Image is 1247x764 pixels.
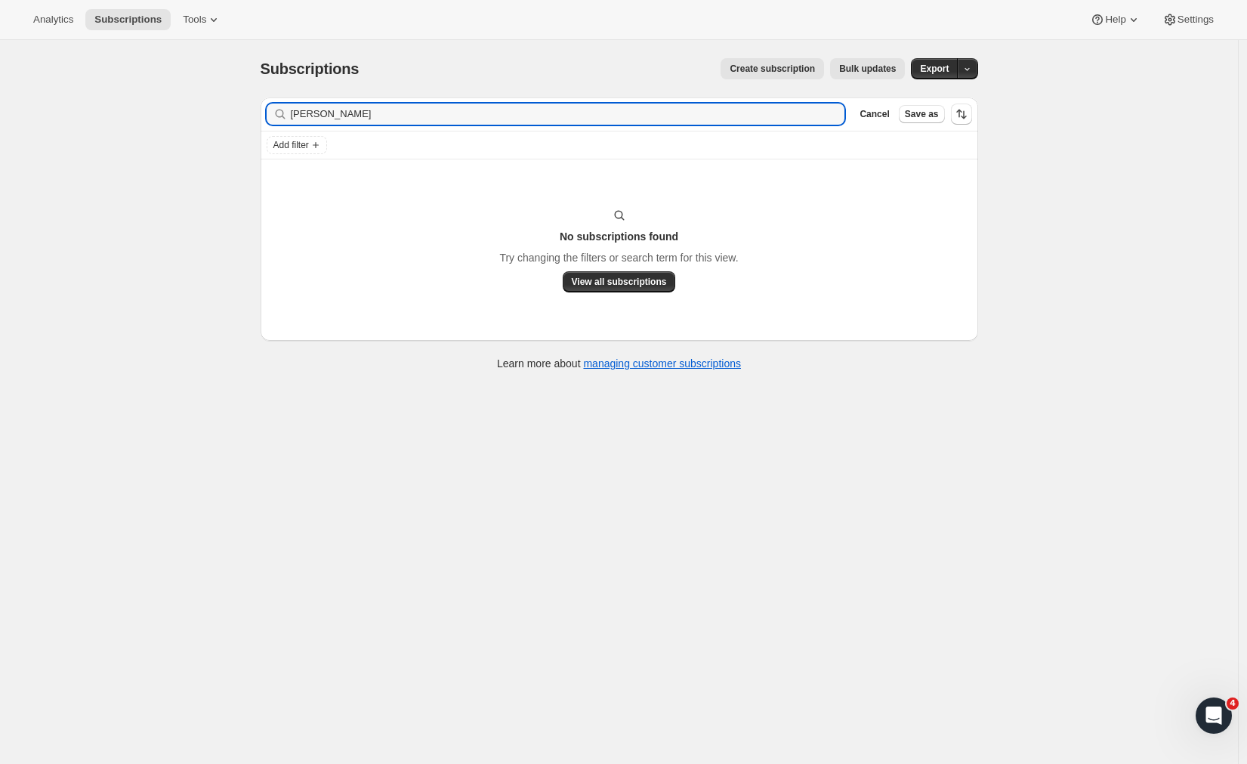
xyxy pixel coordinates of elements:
[174,9,230,30] button: Tools
[24,9,82,30] button: Analytics
[499,250,738,265] p: Try changing the filters or search term for this view.
[85,9,171,30] button: Subscriptions
[1153,9,1223,30] button: Settings
[33,14,73,26] span: Analytics
[291,104,845,125] input: Filter subscribers
[920,63,949,75] span: Export
[853,105,895,123] button: Cancel
[1196,697,1232,734] iframe: Intercom live chat
[94,14,162,26] span: Subscriptions
[1227,697,1239,710] span: 4
[905,108,939,120] span: Save as
[730,63,815,75] span: Create subscription
[183,14,206,26] span: Tools
[951,104,972,125] button: Sort the results
[267,136,327,154] button: Add filter
[839,63,896,75] span: Bulk updates
[497,356,741,371] p: Learn more about
[583,357,741,370] a: managing customer subscriptions
[273,139,309,151] span: Add filter
[572,276,667,288] span: View all subscriptions
[830,58,905,79] button: Bulk updates
[563,271,676,292] button: View all subscriptions
[1178,14,1214,26] span: Settings
[899,105,945,123] button: Save as
[1081,9,1150,30] button: Help
[911,58,958,79] button: Export
[261,60,360,77] span: Subscriptions
[860,108,889,120] span: Cancel
[721,58,824,79] button: Create subscription
[1105,14,1125,26] span: Help
[560,229,678,244] h3: No subscriptions found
